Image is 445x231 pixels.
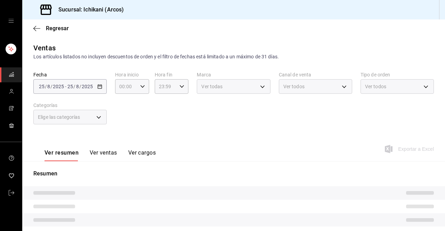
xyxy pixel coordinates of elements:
[50,84,52,89] span: /
[361,72,434,77] label: Tipo de orden
[45,84,47,89] span: /
[52,84,64,89] input: ----
[279,72,352,77] label: Canal de venta
[33,72,107,77] label: Fecha
[33,25,69,32] button: Regresar
[65,84,66,89] span: -
[39,84,45,89] input: --
[81,84,93,89] input: ----
[197,72,270,77] label: Marca
[128,149,156,161] button: Ver cargos
[53,6,124,14] h3: Sucursal: Ichikani (Arcos)
[33,53,434,60] div: Los artículos listados no incluyen descuentos de orden y el filtro de fechas está limitado a un m...
[90,149,117,161] button: Ver ventas
[44,149,79,161] button: Ver resumen
[38,114,80,121] span: Elige las categorías
[73,84,75,89] span: /
[44,149,156,161] div: navigation tabs
[33,170,434,178] p: Resumen
[46,25,69,32] span: Regresar
[79,84,81,89] span: /
[201,83,222,90] span: Ver todas
[8,18,14,24] button: open drawer
[33,103,107,108] label: Categorías
[365,83,386,90] span: Ver todos
[33,43,56,53] div: Ventas
[76,84,79,89] input: --
[47,84,50,89] input: --
[67,84,73,89] input: --
[115,72,149,77] label: Hora inicio
[283,83,305,90] span: Ver todos
[155,72,189,77] label: Hora fin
